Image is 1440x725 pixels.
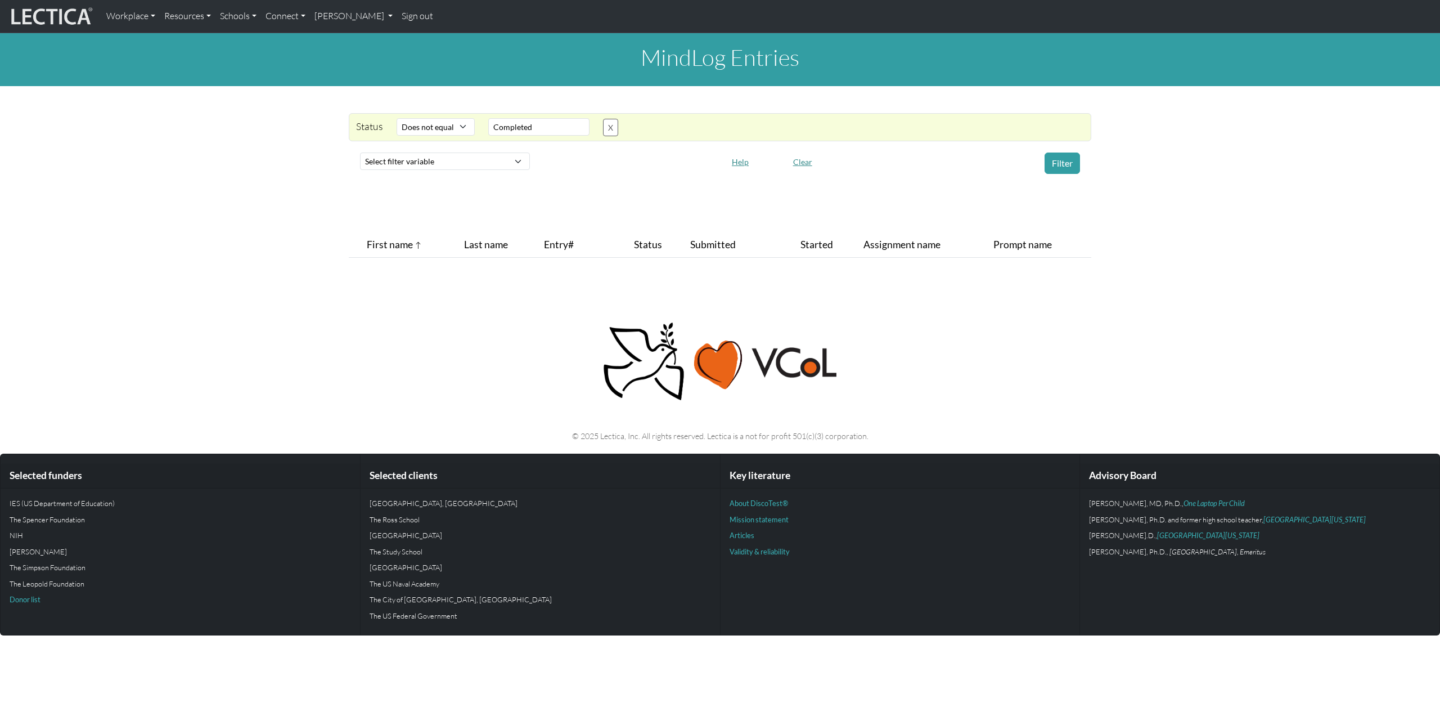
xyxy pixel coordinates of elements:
p: [PERSON_NAME], MD, Ph.D., [1089,498,1430,509]
p: [GEOGRAPHIC_DATA] [370,562,711,573]
p: The Spencer Foundation [10,514,351,525]
em: , [GEOGRAPHIC_DATA], Emeritus [1167,547,1266,556]
p: The US Federal Government [370,610,711,621]
span: Entry# [544,237,595,253]
p: The Leopold Foundation [10,578,351,589]
p: © 2025 Lectica, Inc. All rights reserved. Lectica is a not for profit 501(c)(3) corporation. [355,429,1084,442]
img: Peace, love, VCoL [600,321,840,402]
p: NIH [10,530,351,541]
p: [PERSON_NAME], Ph.D. and former high school teacher, [1089,514,1430,525]
a: Workplace [102,5,160,28]
button: Help [727,153,754,171]
p: [PERSON_NAME], Ph.D. [1089,546,1430,557]
a: One Laptop Per Child [1183,499,1245,508]
span: First name [367,237,422,253]
a: Donor list [10,595,40,604]
span: Prompt name [993,237,1052,253]
a: [GEOGRAPHIC_DATA][US_STATE] [1157,531,1259,540]
a: [PERSON_NAME] [310,5,397,28]
a: Validity & reliability [730,547,790,556]
a: Articles [730,531,754,540]
a: Sign out [397,5,438,28]
button: X [603,119,618,136]
img: lecticalive [8,6,93,27]
div: Status [349,118,390,136]
button: Filter [1045,153,1080,174]
p: The US Naval Academy [370,578,711,589]
p: The Simpson Foundation [10,562,351,573]
div: Selected funders [1,463,360,489]
div: Key literature [721,463,1080,489]
p: [GEOGRAPHIC_DATA] [370,530,711,541]
p: The Ross School [370,514,711,525]
a: Schools [215,5,261,28]
span: Assignment name [863,237,940,253]
a: About DiscoTest® [730,499,788,508]
div: Advisory Board [1080,463,1439,489]
a: Help [727,155,754,167]
a: Resources [160,5,215,28]
th: Started [796,232,859,258]
p: The Study School [370,546,711,557]
p: [PERSON_NAME] [10,546,351,557]
button: Clear [788,153,817,171]
a: Connect [261,5,310,28]
span: Submitted [690,237,736,253]
p: [PERSON_NAME].D., [1089,530,1430,541]
th: Last name [460,232,539,258]
input: Value [488,118,589,136]
a: Mission statement [730,515,789,524]
div: Selected clients [361,463,720,489]
a: [GEOGRAPHIC_DATA][US_STATE] [1263,515,1366,524]
p: IES (US Department of Education) [10,498,351,509]
span: Status [634,237,662,253]
p: The City of [GEOGRAPHIC_DATA], [GEOGRAPHIC_DATA] [370,594,711,605]
p: [GEOGRAPHIC_DATA], [GEOGRAPHIC_DATA] [370,498,711,509]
